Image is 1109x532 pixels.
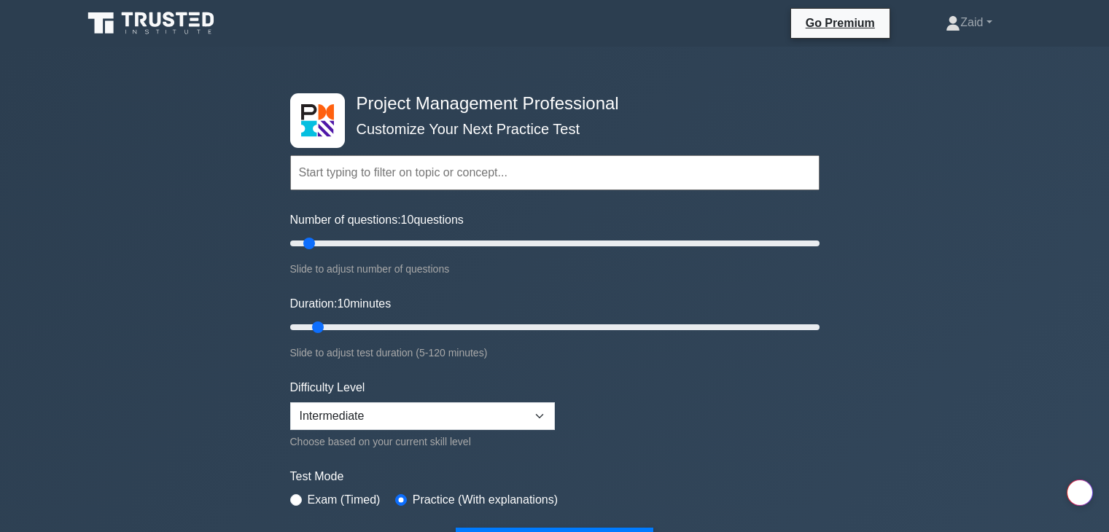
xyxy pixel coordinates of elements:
[308,491,381,509] label: Exam (Timed)
[797,14,884,32] a: Go Premium
[290,468,820,485] label: Test Mode
[290,433,555,450] div: Choose based on your current skill level
[290,211,464,229] label: Number of questions: questions
[290,379,365,396] label: Difficulty Level
[351,93,748,114] h4: Project Management Professional
[290,344,820,361] div: Slide to adjust test duration (5-120 minutes)
[290,295,392,313] label: Duration: minutes
[911,8,1027,37] a: Zaid
[290,155,820,190] input: Start typing to filter on topic or concept...
[413,491,558,509] label: Practice (With explanations)
[290,260,820,278] div: Slide to adjust number of questions
[401,214,414,226] span: 10
[337,297,350,310] span: 10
